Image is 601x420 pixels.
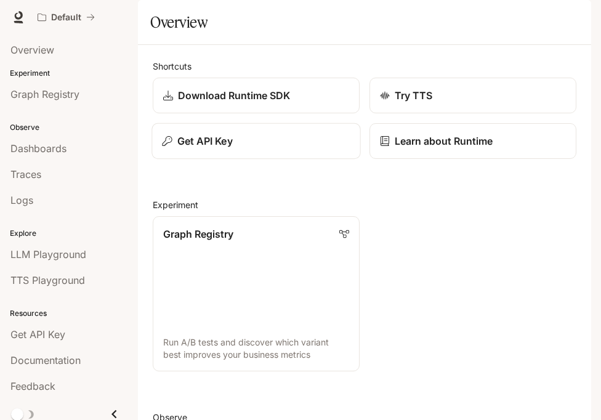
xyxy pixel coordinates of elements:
[163,336,349,361] p: Run A/B tests and discover which variant best improves your business metrics
[150,10,208,34] h1: Overview
[163,227,233,241] p: Graph Registry
[178,88,290,103] p: Download Runtime SDK
[153,78,360,113] a: Download Runtime SDK
[153,60,576,73] h2: Shortcuts
[153,216,360,371] a: Graph RegistryRun A/B tests and discover which variant best improves your business metrics
[151,123,360,160] button: Get API Key
[369,78,576,113] a: Try TTS
[153,198,576,211] h2: Experiment
[369,123,576,159] a: Learn about Runtime
[395,134,493,148] p: Learn about Runtime
[177,134,233,148] p: Get API Key
[395,88,432,103] p: Try TTS
[32,5,100,30] button: All workspaces
[51,12,81,23] p: Default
